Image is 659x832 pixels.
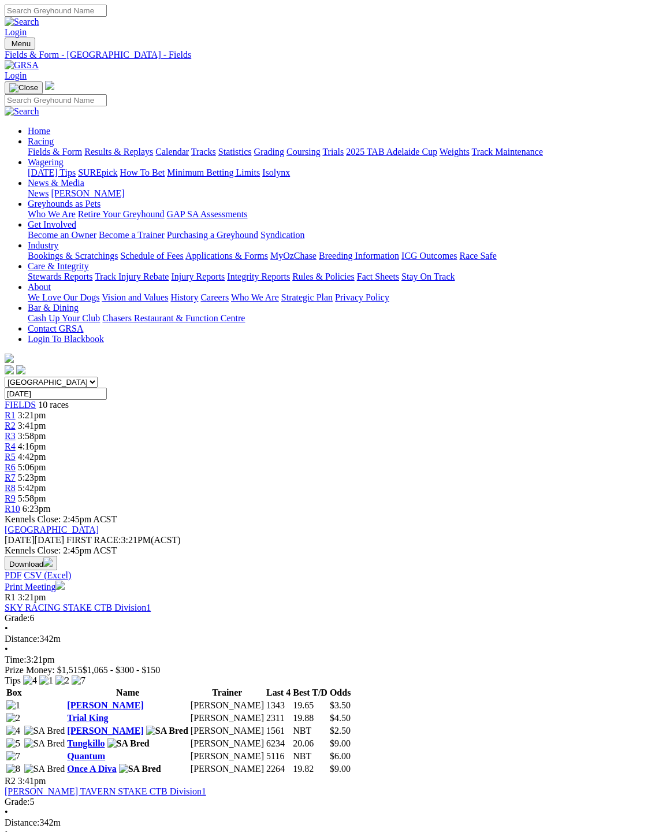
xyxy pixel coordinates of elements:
span: Tips [5,675,21,685]
a: Fields & Form - [GEOGRAPHIC_DATA] - Fields [5,50,654,60]
img: 2 [6,713,20,723]
a: [GEOGRAPHIC_DATA] [5,525,99,534]
img: 2 [55,675,69,686]
img: 7 [6,751,20,762]
span: • [5,623,8,633]
td: 1561 [266,725,291,737]
img: 8 [6,764,20,774]
a: Careers [200,292,229,302]
span: 6:23pm [23,504,51,514]
a: Rules & Policies [292,272,355,281]
img: SA Bred [24,738,65,749]
a: Who We Are [28,209,76,219]
span: 5:06pm [18,462,46,472]
a: Become a Trainer [99,230,165,240]
span: $4.50 [330,713,351,723]
a: Login To Blackbook [28,334,104,344]
span: $1,065 - $300 - $150 [83,665,161,675]
a: Once A Diva [67,764,116,774]
span: R7 [5,473,16,482]
span: $2.50 [330,726,351,736]
a: Chasers Restaurant & Function Centre [102,313,245,323]
span: • [5,807,8,817]
a: Breeding Information [319,251,399,261]
a: Login [5,70,27,80]
a: Calendar [155,147,189,157]
a: GAP SA Assessments [167,209,248,219]
a: Results & Replays [84,147,153,157]
a: SUREpick [78,168,117,177]
a: Care & Integrity [28,261,89,271]
a: Stay On Track [401,272,455,281]
span: R2 [5,421,16,430]
td: 19.88 [292,712,328,724]
span: Menu [12,39,31,48]
a: History [170,292,198,302]
a: [DATE] Tips [28,168,76,177]
span: R2 [5,776,16,786]
a: How To Bet [120,168,165,177]
img: Search [5,106,39,117]
td: NBT [292,725,328,737]
span: 3:58pm [18,431,46,441]
a: Tungkillo [67,738,105,748]
a: Minimum Betting Limits [167,168,260,177]
span: 5:42pm [18,483,46,493]
button: Toggle navigation [5,38,35,50]
a: R6 [5,462,16,472]
input: Select date [5,388,107,400]
span: 5:23pm [18,473,46,482]
img: SA Bred [119,764,161,774]
div: News & Media [28,188,654,199]
a: Grading [254,147,284,157]
span: Distance: [5,818,39,827]
span: Time: [5,655,27,664]
span: Grade: [5,613,30,623]
a: Home [28,126,50,136]
img: 4 [6,726,20,736]
a: Strategic Plan [281,292,333,302]
td: 19.82 [292,763,328,775]
span: R4 [5,441,16,451]
img: 1 [39,675,53,686]
input: Search [5,5,107,17]
a: Print Meeting [5,582,65,592]
div: Industry [28,251,654,261]
span: 3:21pm [18,592,46,602]
a: About [28,282,51,292]
a: Coursing [286,147,321,157]
img: GRSA [5,60,39,70]
a: Greyhounds as Pets [28,199,100,209]
a: Retire Your Greyhound [78,209,165,219]
td: [PERSON_NAME] [190,725,265,737]
a: Bookings & Scratchings [28,251,118,261]
a: Fact Sheets [357,272,399,281]
th: Last 4 [266,687,291,699]
span: Distance: [5,634,39,644]
th: Odds [329,687,351,699]
span: 4:42pm [18,452,46,462]
a: Cash Up Your Club [28,313,100,323]
a: Stewards Reports [28,272,92,281]
img: 1 [6,700,20,711]
a: Vision and Values [102,292,168,302]
span: 5:58pm [18,493,46,503]
a: MyOzChase [270,251,317,261]
a: R1 [5,410,16,420]
span: $9.00 [330,764,351,774]
img: 5 [6,738,20,749]
td: 19.65 [292,700,328,711]
a: We Love Our Dogs [28,292,99,302]
a: Track Maintenance [472,147,543,157]
div: 6 [5,613,654,623]
img: facebook.svg [5,365,14,374]
div: 342m [5,634,654,644]
a: FIELDS [5,400,36,410]
img: Search [5,17,39,27]
span: R5 [5,452,16,462]
span: R1 [5,592,16,602]
img: logo-grsa-white.png [45,81,54,90]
